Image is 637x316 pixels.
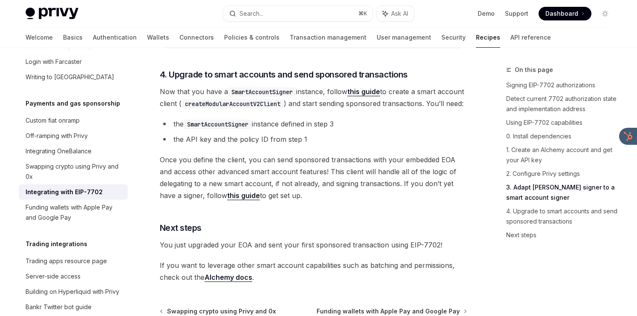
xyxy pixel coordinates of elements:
[506,129,619,143] a: 0. Install dependencies
[505,9,528,18] a: Support
[239,9,263,19] div: Search...
[26,161,123,182] div: Swapping crypto using Privy and 0x
[19,284,128,299] a: Building on Hyperliquid with Privy
[290,27,366,48] a: Transaction management
[26,287,119,297] div: Building on Hyperliquid with Privy
[184,120,252,129] code: SmartAccountSigner
[167,307,276,316] span: Swapping crypto using Privy and 0x
[506,92,619,116] a: Detect current 7702 authorization state and implementation address
[227,191,260,200] a: this guide
[506,167,619,181] a: 2. Configure Privy settings
[26,271,81,282] div: Server-side access
[19,69,128,85] a: Writing to [GEOGRAPHIC_DATA]
[26,57,82,67] div: Login with Farcaster
[19,299,128,315] a: Bankr Twitter bot guide
[358,10,367,17] span: ⌘ K
[545,9,578,18] span: Dashboard
[506,78,619,92] a: Signing EIP-7702 authorizations
[26,187,103,197] div: Integrating with EIP-7702
[19,54,128,69] a: Login with Farcaster
[160,69,408,80] span: 4. Upgrade to smart accounts and send sponsored transactions
[26,202,123,223] div: Funding wallets with Apple Pay and Google Pay
[224,27,280,48] a: Policies & controls
[26,302,92,312] div: Bankr Twitter bot guide
[506,143,619,167] a: 1. Create an Alchemy account and get your API key
[160,118,467,130] li: the instance defined in step 3
[26,256,107,266] div: Trading apps resource page
[476,27,500,48] a: Recipes
[26,239,87,249] h5: Trading integrations
[26,72,114,82] div: Writing to [GEOGRAPHIC_DATA]
[19,159,128,184] a: Swapping crypto using Privy and 0x
[19,184,128,200] a: Integrating with EIP-7702
[160,154,467,201] span: Once you define the client, you can send sponsored transactions with your embedded EOA and access...
[441,27,466,48] a: Security
[160,259,467,283] span: If you want to leverage other smart account capabilities such as batching and permissions, check ...
[347,87,380,96] a: this guide
[598,7,612,20] button: Toggle dark mode
[205,273,252,282] a: Alchemy docs
[26,115,80,126] div: Custom fiat onramp
[506,204,619,228] a: 4. Upgrade to smart accounts and send sponsored transactions
[161,307,276,316] a: Swapping crypto using Privy and 0x
[391,9,408,18] span: Ask AI
[510,27,551,48] a: API reference
[160,239,467,251] span: You just upgraded your EOA and sent your first sponsored transaction using EIP-7702!
[506,116,619,129] a: Using EIP-7702 capabilities
[515,65,553,75] span: On this page
[317,307,460,316] span: Funding wallets with Apple Pay and Google Pay
[19,113,128,128] a: Custom fiat onramp
[63,27,83,48] a: Basics
[377,6,414,21] button: Ask AI
[223,6,372,21] button: Search...⌘K
[19,269,128,284] a: Server-side access
[19,144,128,159] a: Integrating OneBalance
[539,7,591,20] a: Dashboard
[19,200,128,225] a: Funding wallets with Apple Pay and Google Pay
[506,181,619,204] a: 3. Adapt [PERSON_NAME] signer to a smart account signer
[147,27,169,48] a: Wallets
[26,8,78,20] img: light logo
[506,228,619,242] a: Next steps
[377,27,431,48] a: User management
[317,307,466,316] a: Funding wallets with Apple Pay and Google Pay
[160,222,202,234] span: Next steps
[182,99,284,109] code: createModularAccountV2Client
[93,27,137,48] a: Authentication
[19,128,128,144] a: Off-ramping with Privy
[179,27,214,48] a: Connectors
[160,133,467,145] li: the API key and the policy ID from step 1
[228,87,296,97] code: SmartAccountSigner
[26,27,53,48] a: Welcome
[478,9,495,18] a: Demo
[160,86,467,109] span: Now that you have a instance, follow to create a smart account client ( ) and start sending spons...
[26,146,92,156] div: Integrating OneBalance
[26,98,120,109] h5: Payments and gas sponsorship
[26,131,88,141] div: Off-ramping with Privy
[19,253,128,269] a: Trading apps resource page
